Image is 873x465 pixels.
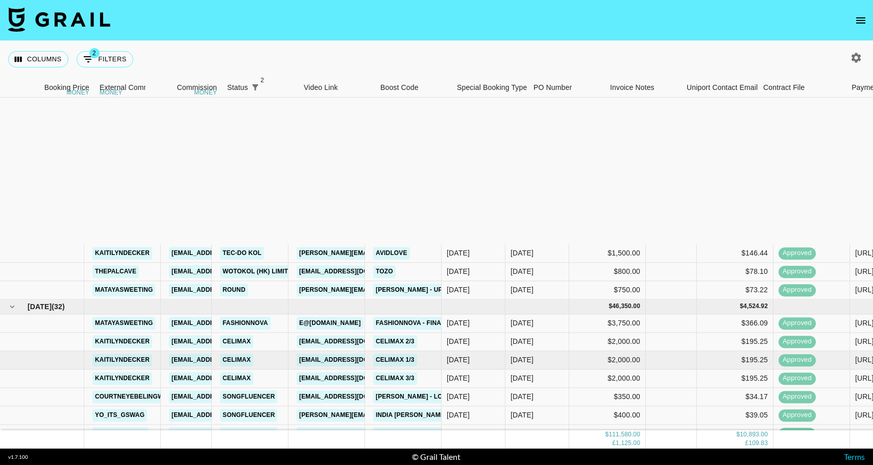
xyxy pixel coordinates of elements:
a: [EMAIL_ADDRESS][DOMAIN_NAME] [169,354,283,366]
a: Songfluencer [220,390,277,403]
a: [EMAIL_ADDRESS][DOMAIN_NAME] [169,409,283,422]
div: Boost Code [380,78,419,98]
button: hide children [5,299,19,314]
div: Boost Code [375,78,452,98]
a: [EMAIL_ADDRESS][DOMAIN_NAME] [297,265,411,278]
div: Jul '25 [511,374,533,384]
a: Fashionnova - Final Payment [373,317,479,330]
span: approved [779,249,816,259]
a: TOZO [373,265,396,278]
a: matayasweeting [92,317,155,330]
a: [EMAIL_ADDRESS][DOMAIN_NAME] [297,390,411,403]
div: 46,350.00 [612,303,640,311]
div: 1,125.00 [616,439,640,448]
div: $146.44 [697,244,773,263]
div: money [194,89,217,96]
div: $400.00 [569,406,646,425]
div: 6/26/2025 [447,392,470,402]
div: money [100,89,123,96]
div: 7/24/2025 [447,429,470,439]
span: approved [779,374,816,384]
a: therealcassb [92,427,149,440]
a: [EMAIL_ADDRESS][DOMAIN_NAME] [169,335,283,348]
div: 109.83 [748,439,768,448]
span: ( 32 ) [52,301,65,312]
img: Grail Talent [8,7,110,32]
div: v 1.7.100 [8,454,28,460]
div: PO Number [533,78,572,98]
a: [EMAIL_ADDRESS][DOMAIN_NAME] [169,390,283,403]
div: $800.00 [569,263,646,281]
div: © Grail Talent [412,452,460,462]
a: [PERSON_NAME] - Uprising Anniversary [373,284,514,296]
a: matayasweeting [92,284,155,296]
a: CELIMAX 3/3 [373,372,417,385]
a: [EMAIL_ADDRESS][DOMAIN_NAME] [169,372,283,385]
div: 4,524.92 [743,303,768,311]
div: Invoice Notes [610,78,654,98]
div: Special Booking Type [457,78,527,98]
div: $ [609,303,612,311]
div: $29.29 [697,425,773,443]
a: [EMAIL_ADDRESS][DOMAIN_NAME] [169,284,283,296]
span: approved [779,286,816,295]
div: $ [736,431,740,439]
a: kaitilyndecker [92,354,152,366]
div: $750.00 [569,281,646,299]
div: 6/17/2025 [447,374,470,384]
div: 10,893.00 [740,431,768,439]
a: [EMAIL_ADDRESS][DOMAIN_NAME] [169,265,283,278]
a: Round [220,284,248,296]
div: Status [222,78,299,98]
div: External Commission [100,78,168,98]
button: Sort [262,80,277,95]
a: AvidLove [373,247,410,260]
a: [EMAIL_ADDRESS][DOMAIN_NAME] [297,372,411,385]
a: Celimax [220,372,253,385]
a: [PERSON_NAME] - Look After You [373,390,492,403]
div: Jul '25 [511,355,533,365]
span: 2 [257,75,268,85]
a: India [PERSON_NAME] - Kill Switch [373,409,495,422]
a: kaitilyndecker [92,247,152,260]
div: $350.00 [569,388,646,406]
div: 2 active filters [248,80,262,95]
div: Contract File [763,78,805,98]
div: 6/24/2025 [447,410,470,421]
div: 12/12/2024 [447,318,470,329]
div: $366.09 [697,314,773,333]
div: Invoice Notes [605,78,682,98]
div: $78.10 [697,263,773,281]
a: Terms [844,452,865,461]
div: $2,000.00 [569,369,646,388]
div: 6/17/2025 [447,337,470,347]
span: approved [779,337,816,347]
a: Songfluencer [220,409,277,422]
a: yo_its_gswag [92,409,147,422]
a: Tec-Do KOL [220,247,264,260]
span: approved [779,429,816,439]
div: $2,000.00 [569,351,646,369]
div: Contract File [758,78,835,98]
a: [EMAIL_ADDRESS][DOMAIN_NAME] [297,335,411,348]
div: Booking Price [44,78,89,98]
div: Jul '25 [511,337,533,347]
span: approved [779,392,816,402]
div: $300.00 [569,425,646,443]
a: [PERSON_NAME][EMAIL_ADDRESS][DOMAIN_NAME] [297,409,463,422]
div: Jul '25 [511,318,533,329]
button: Show filters [248,80,262,95]
div: $ [605,431,609,439]
a: [EMAIL_ADDRESS][DOMAIN_NAME] [169,247,283,260]
div: Commission [177,78,217,98]
a: kaitilyndecker [92,335,152,348]
div: Video Link [304,78,338,98]
span: 2 [89,48,100,58]
a: Songfluencer [220,427,277,440]
span: approved [779,411,816,421]
div: Video Link [299,78,375,98]
a: Fashionnova [220,317,271,330]
a: e@[DOMAIN_NAME] [297,317,363,330]
a: courtneyebelingwood [92,390,180,403]
a: [PERSON_NAME][EMAIL_ADDRESS][DOMAIN_NAME] [297,284,463,296]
